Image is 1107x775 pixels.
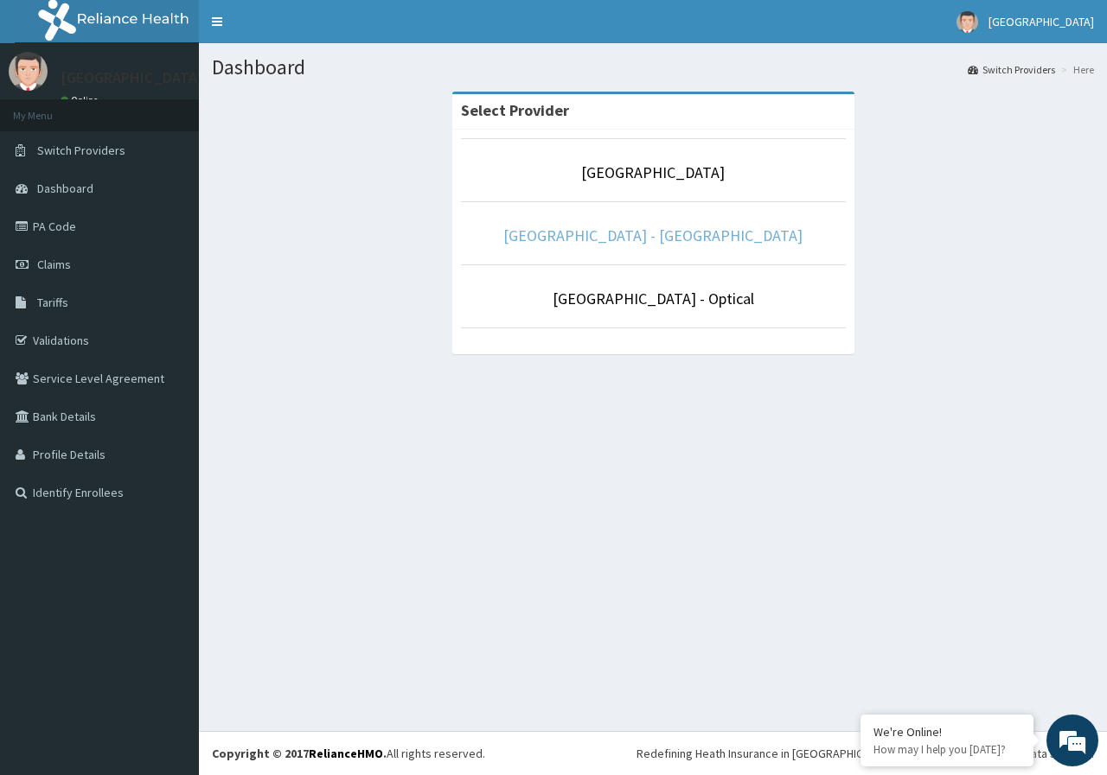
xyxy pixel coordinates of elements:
[9,52,48,91] img: User Image
[61,70,203,86] p: [GEOGRAPHIC_DATA]
[873,724,1021,740] div: We're Online!
[503,226,803,245] a: [GEOGRAPHIC_DATA] - [GEOGRAPHIC_DATA]
[37,143,125,158] span: Switch Providers
[637,745,1094,762] div: Redefining Heath Insurance in [GEOGRAPHIC_DATA] using Telemedicine and Data Science!
[61,94,102,106] a: Online
[309,746,383,761] a: RelianceHMO
[581,162,725,182] a: [GEOGRAPHIC_DATA]
[199,731,1107,775] footer: All rights reserved.
[37,181,93,196] span: Dashboard
[989,14,1094,29] span: [GEOGRAPHIC_DATA]
[37,257,71,272] span: Claims
[37,295,68,310] span: Tariffs
[553,289,754,308] a: [GEOGRAPHIC_DATA] - Optical
[461,100,569,120] strong: Select Provider
[1057,62,1094,77] li: Here
[212,746,387,761] strong: Copyright © 2017 .
[873,742,1021,757] p: How may I help you today?
[957,11,978,33] img: User Image
[968,62,1055,77] a: Switch Providers
[212,56,1094,79] h1: Dashboard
